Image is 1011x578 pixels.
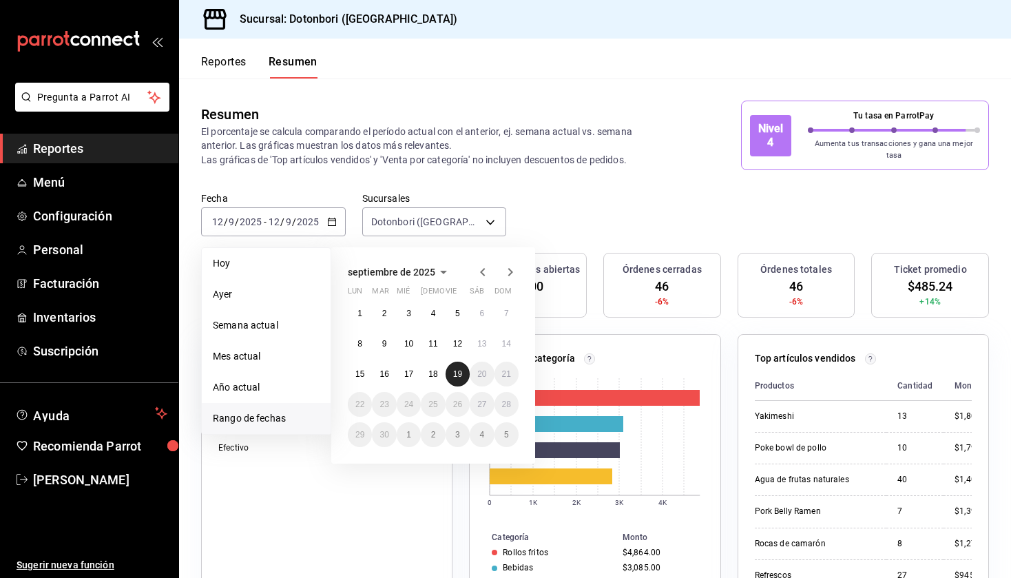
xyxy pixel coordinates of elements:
[479,430,484,440] abbr: 4 de octubre de 2025
[446,362,470,386] button: 19 de septiembre de 2025
[17,558,167,572] span: Sugerir nueva función
[355,430,364,440] abbr: 29 de septiembre de 2025
[494,301,519,326] button: 7 de septiembre de 2025
[33,274,167,293] span: Facturación
[372,362,396,386] button: 16 de septiembre de 2025
[760,262,832,277] h3: Órdenes totales
[397,301,421,326] button: 3 de septiembre de 2025
[348,362,372,386] button: 15 de septiembre de 2025
[211,216,224,227] input: --
[33,240,167,259] span: Personal
[494,362,519,386] button: 21 de septiembre de 2025
[357,309,362,318] abbr: 1 de septiembre de 2025
[529,499,538,506] text: 1K
[755,351,856,366] p: Top artículos vendidos
[348,422,372,447] button: 29 de septiembre de 2025
[750,115,791,156] div: Nivel 4
[789,296,803,308] span: -6%
[755,538,875,550] div: Rocas de camarón
[397,392,421,417] button: 24 de septiembre de 2025
[235,216,239,227] span: /
[755,474,875,486] div: Agua de frutas naturales
[955,474,992,486] div: $1,400.00
[446,331,470,356] button: 12 de septiembre de 2025
[470,301,494,326] button: 6 de septiembre de 2025
[808,110,981,122] p: Tu tasa en ParrotPay
[348,287,362,301] abbr: lunes
[152,36,163,47] button: open_drawer_menu
[421,362,445,386] button: 18 de septiembre de 2025
[362,194,507,203] label: Sucursales
[894,262,967,277] h3: Ticket promedio
[428,400,437,409] abbr: 25 de septiembre de 2025
[488,499,492,506] text: 0
[296,216,320,227] input: ----
[379,400,388,409] abbr: 23 de septiembre de 2025
[421,287,502,301] abbr: jueves
[33,173,167,192] span: Menú
[503,548,548,557] div: Rollos fritos
[348,267,435,278] span: septiembre de 2025
[755,506,875,517] div: Pork Belly Ramen
[477,369,486,379] abbr: 20 de septiembre de 2025
[655,277,669,296] span: 46
[623,262,702,277] h3: Órdenes cerradas
[404,339,413,349] abbr: 10 de septiembre de 2025
[264,216,267,227] span: -
[446,301,470,326] button: 5 de septiembre de 2025
[886,371,944,401] th: Cantidad
[446,392,470,417] button: 26 de septiembre de 2025
[897,411,932,422] div: 13
[213,380,320,395] span: Año actual
[213,318,320,333] span: Semana actual
[789,277,803,296] span: 46
[755,411,875,422] div: Yakimeshi
[218,442,329,454] div: Efectivo
[453,400,462,409] abbr: 26 de septiembre de 2025
[494,422,519,447] button: 5 de octubre de 2025
[494,287,512,301] abbr: domingo
[944,371,992,401] th: Monto
[908,277,953,296] span: $485.24
[897,506,932,517] div: 7
[446,422,470,447] button: 3 de octubre de 2025
[421,392,445,417] button: 25 de septiembre de 2025
[897,474,932,486] div: 40
[404,369,413,379] abbr: 17 de septiembre de 2025
[453,339,462,349] abbr: 12 de septiembre de 2025
[623,548,698,557] div: $4,864.00
[379,430,388,440] abbr: 30 de septiembre de 2025
[955,411,992,422] div: $1,807.00
[421,301,445,326] button: 4 de septiembre de 2025
[33,405,149,422] span: Ayuda
[33,471,167,489] span: [PERSON_NAME]
[572,499,581,506] text: 2K
[201,125,660,166] p: El porcentaje se calcula comparando el período actual con el anterior, ej. semana actual vs. sema...
[372,331,396,356] button: 9 de septiembre de 2025
[404,400,413,409] abbr: 24 de septiembre de 2025
[897,442,932,454] div: 10
[617,530,720,545] th: Monto
[397,331,421,356] button: 10 de septiembre de 2025
[431,430,436,440] abbr: 2 de octubre de 2025
[15,83,169,112] button: Pregunta a Parrot AI
[201,104,259,125] div: Resumen
[470,392,494,417] button: 27 de septiembre de 2025
[33,342,167,360] span: Suscripción
[33,437,167,455] span: Recomienda Parrot
[33,139,167,158] span: Reportes
[372,422,396,447] button: 30 de septiembre de 2025
[421,422,445,447] button: 2 de octubre de 2025
[503,563,533,572] div: Bebidas
[33,308,167,327] span: Inventarios
[955,442,992,454] div: $1,790.00
[470,331,494,356] button: 13 de septiembre de 2025
[431,309,436,318] abbr: 4 de septiembre de 2025
[201,55,247,79] button: Reportes
[453,369,462,379] abbr: 19 de septiembre de 2025
[397,422,421,447] button: 1 de octubre de 2025
[658,499,667,506] text: 4K
[455,430,460,440] abbr: 3 de octubre de 2025
[477,400,486,409] abbr: 27 de septiembre de 2025
[372,392,396,417] button: 23 de septiembre de 2025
